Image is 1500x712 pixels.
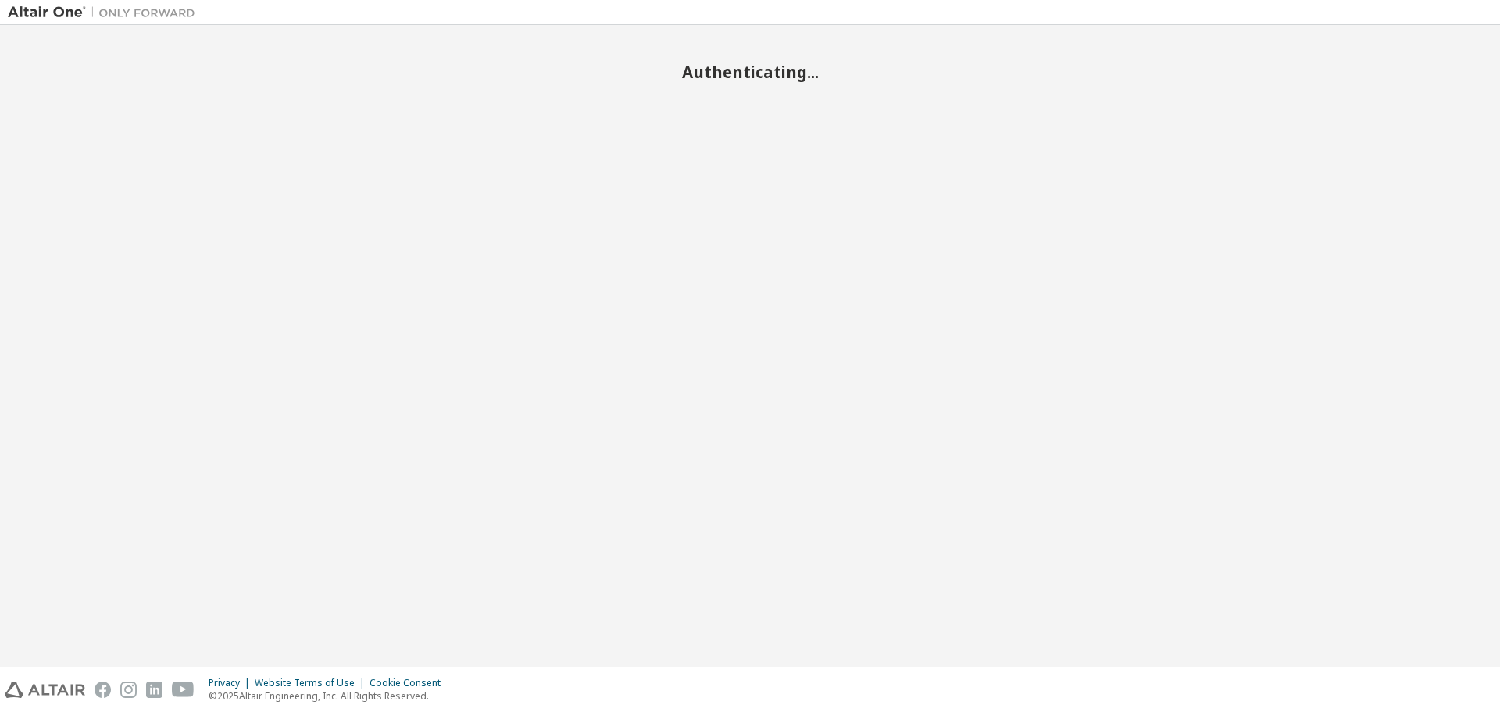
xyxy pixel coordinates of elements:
img: altair_logo.svg [5,682,85,698]
img: youtube.svg [172,682,195,698]
img: Altair One [8,5,203,20]
img: facebook.svg [95,682,111,698]
img: linkedin.svg [146,682,162,698]
img: instagram.svg [120,682,137,698]
h2: Authenticating... [8,62,1492,82]
p: © 2025 Altair Engineering, Inc. All Rights Reserved. [209,689,450,703]
div: Website Terms of Use [255,677,370,689]
div: Privacy [209,677,255,689]
div: Cookie Consent [370,677,450,689]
